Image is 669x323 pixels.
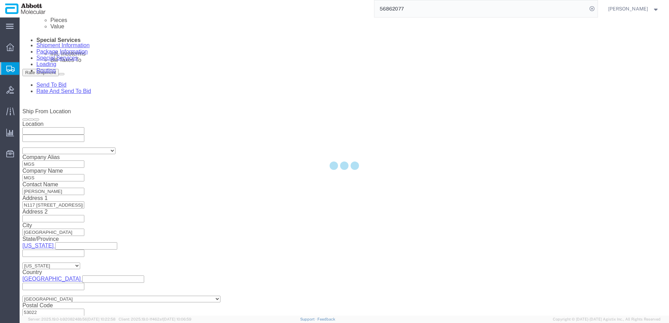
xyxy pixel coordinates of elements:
span: Raza Khan [608,5,648,13]
img: logo [5,3,46,14]
span: Copyright © [DATE]-[DATE] Agistix Inc., All Rights Reserved [553,316,661,322]
input: Search for shipment number, reference number [374,0,587,17]
span: Client: 2025.19.0-1f462a1 [119,317,191,321]
span: [DATE] 10:06:59 [163,317,191,321]
a: Feedback [317,317,335,321]
span: Server: 2025.19.0-b9208248b56 [28,317,115,321]
span: [DATE] 10:22:58 [87,317,115,321]
button: [PERSON_NAME] [608,5,660,13]
a: Support [300,317,318,321]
